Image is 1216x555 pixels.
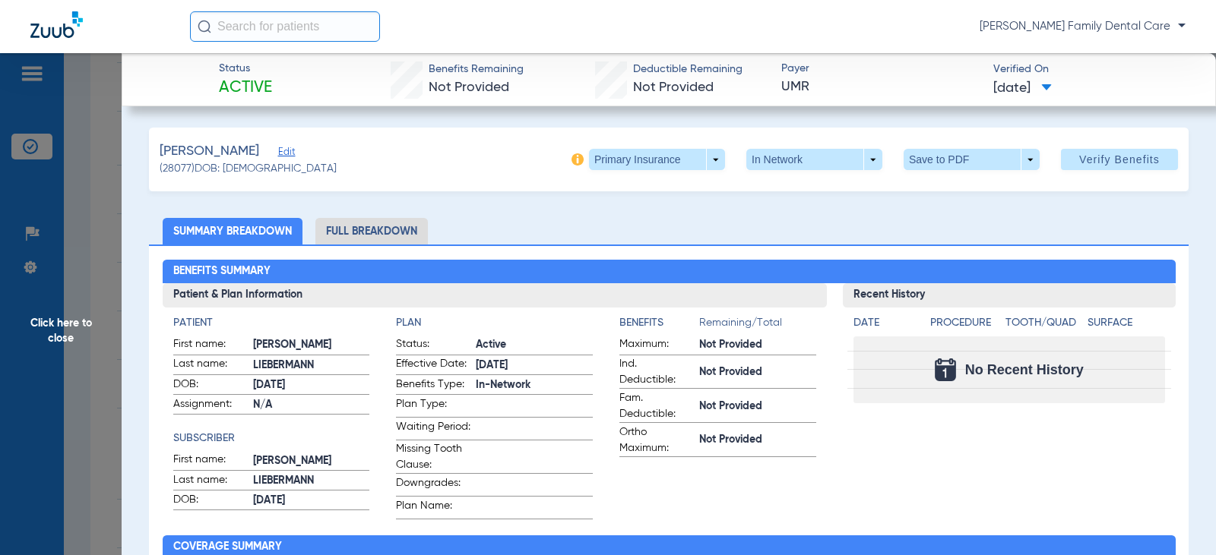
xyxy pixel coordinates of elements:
app-breakdown-title: Surface [1088,315,1164,336]
span: Not Provided [699,399,816,415]
span: [PERSON_NAME] Family Dental Care [980,19,1186,34]
button: In Network [746,149,882,170]
span: (28077) DOB: [DEMOGRAPHIC_DATA] [160,161,337,177]
img: Search Icon [198,20,211,33]
span: [PERSON_NAME] [253,453,370,469]
span: Verified On [993,61,1192,77]
button: Primary Insurance [589,149,725,170]
span: Deductible Remaining [633,61,743,77]
span: Plan Type: [396,396,470,417]
img: Zuub Logo [30,11,83,38]
span: Not Provided [699,432,816,448]
span: Plan Name: [396,498,470,519]
h4: Patient [173,315,370,331]
span: Benefits Remaining [429,61,524,77]
span: Not Provided [699,337,816,353]
span: UMR [781,77,980,96]
span: DOB: [173,492,248,510]
h3: Patient & Plan Information [163,283,828,307]
span: Ortho Maximum: [619,424,694,456]
span: Verify Benefits [1079,153,1160,166]
span: Not Provided [429,80,509,94]
img: Calendar [935,358,956,381]
span: Last name: [173,356,248,374]
h2: Benefits Summary [163,260,1176,284]
li: Summary Breakdown [163,218,302,244]
span: In-Network [476,377,593,393]
span: No Recent History [965,362,1084,377]
span: Active [476,337,593,353]
li: Full Breakdown [315,218,428,244]
h3: Recent History [843,283,1175,307]
span: Remaining/Total [699,315,816,336]
h4: Benefits [619,315,699,331]
app-breakdown-title: Procedure [930,315,999,336]
span: Effective Date: [396,356,470,374]
span: Missing Tooth Clause: [396,441,470,473]
span: First name: [173,336,248,355]
img: info-icon [572,153,584,166]
span: Status [219,61,272,77]
app-breakdown-title: Date [853,315,917,336]
h4: Date [853,315,917,331]
span: N/A [253,397,370,413]
span: DOB: [173,377,248,395]
span: Last name: [173,472,248,490]
h4: Subscriber [173,430,370,446]
span: Active [219,77,272,99]
span: [PERSON_NAME] [253,337,370,353]
span: Benefits Type: [396,377,470,395]
h4: Surface [1088,315,1164,331]
span: Ind. Deductible: [619,356,694,388]
span: [PERSON_NAME] [160,142,259,161]
span: Waiting Period: [396,419,470,440]
span: Maximum: [619,336,694,355]
span: LIEBERMANN [253,358,370,374]
h4: Procedure [930,315,999,331]
span: Status: [396,336,470,355]
span: Not Provided [633,80,714,94]
span: [DATE] [993,79,1052,98]
span: Not Provided [699,364,816,380]
span: First name: [173,452,248,470]
span: Payer [781,61,980,77]
span: [DATE] [253,493,370,509]
button: Verify Benefits [1061,149,1178,170]
span: Edit [278,147,292,161]
span: Downgrades: [396,475,470,496]
h4: Plan [396,315,593,331]
h4: Tooth/Quad [1005,315,1082,331]
span: Assignment: [173,396,248,415]
span: [DATE] [476,358,593,374]
app-breakdown-title: Tooth/Quad [1005,315,1082,336]
app-breakdown-title: Benefits [619,315,699,336]
input: Search for patients [190,11,380,42]
span: LIEBERMANN [253,473,370,489]
button: Save to PDF [904,149,1040,170]
span: Fam. Deductible: [619,390,694,422]
span: [DATE] [253,377,370,393]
